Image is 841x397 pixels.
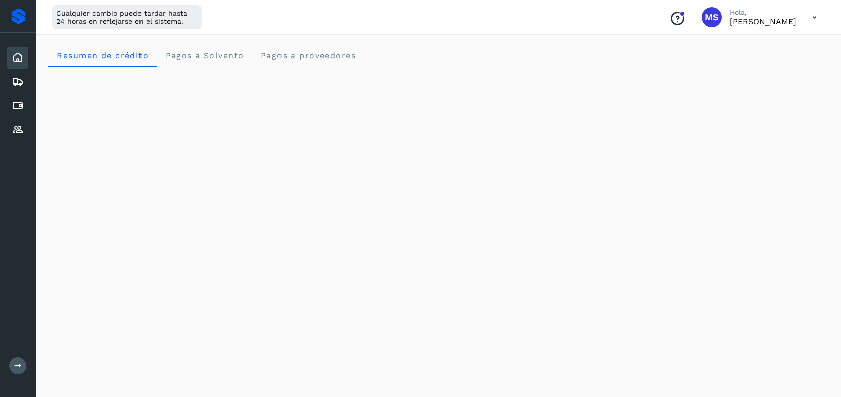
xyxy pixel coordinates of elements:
[7,95,28,117] div: Cuentas por pagar
[56,51,149,60] span: Resumen de crédito
[730,8,796,17] p: Hola,
[7,119,28,141] div: Proveedores
[7,47,28,69] div: Inicio
[165,51,244,60] span: Pagos a Solvento
[7,71,28,93] div: Embarques
[52,5,202,29] div: Cualquier cambio puede tardar hasta 24 horas en reflejarse en el sistema.
[730,17,796,26] p: Mariana Salazar
[260,51,356,60] span: Pagos a proveedores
